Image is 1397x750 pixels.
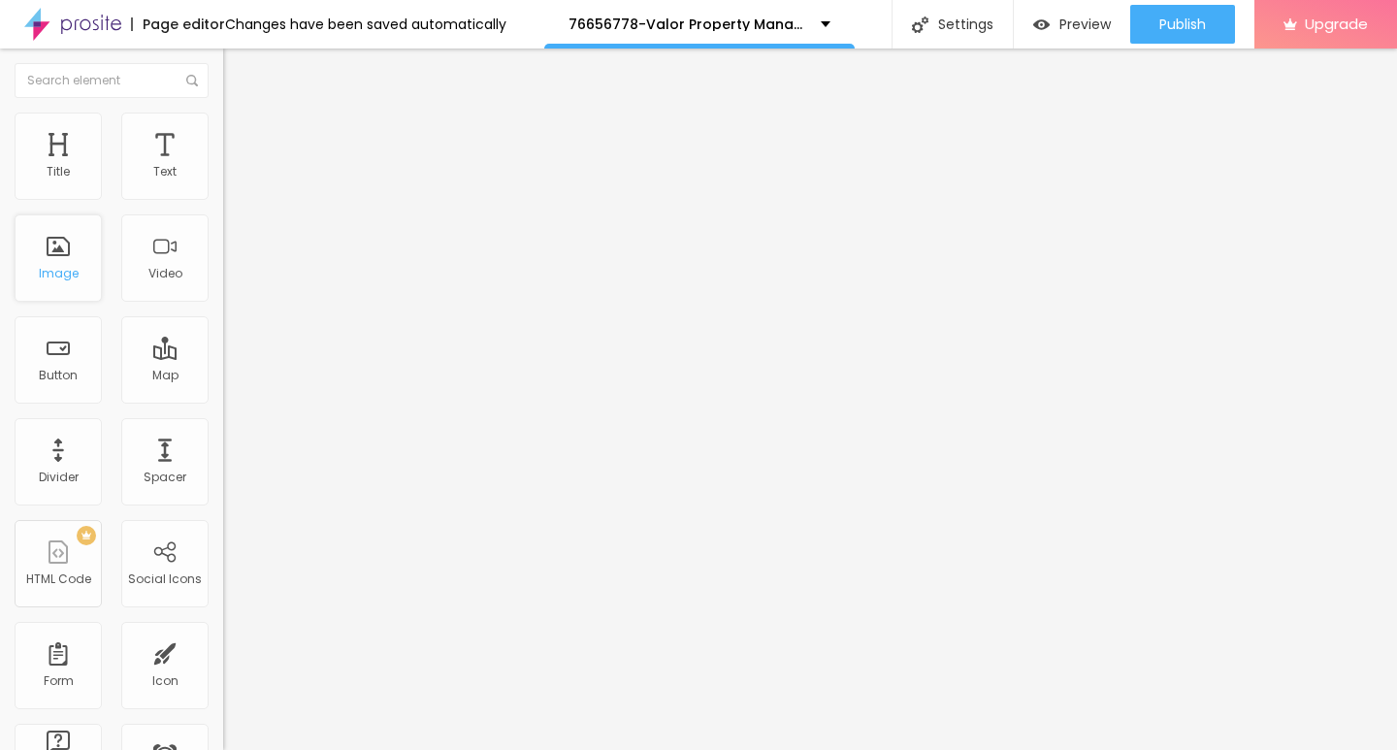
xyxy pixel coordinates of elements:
div: Video [148,267,182,280]
button: Preview [1014,5,1130,44]
div: Divider [39,471,79,484]
div: Social Icons [128,572,202,586]
div: HTML Code [26,572,91,586]
p: 76656778-Valor Property Management [569,17,806,31]
div: Icon [152,674,179,688]
button: Publish [1130,5,1235,44]
div: Text [153,165,177,179]
span: Preview [1059,16,1111,32]
img: Icone [186,75,198,86]
div: Changes have been saved automatically [225,17,506,31]
div: Page editor [131,17,225,31]
div: Map [152,369,179,382]
div: Spacer [144,471,186,484]
div: Image [39,267,79,280]
img: view-1.svg [1033,16,1050,33]
img: Icone [912,16,928,33]
input: Search element [15,63,209,98]
span: Upgrade [1305,16,1368,32]
span: Publish [1159,16,1206,32]
div: Form [44,674,74,688]
div: Title [47,165,70,179]
div: Button [39,369,78,382]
